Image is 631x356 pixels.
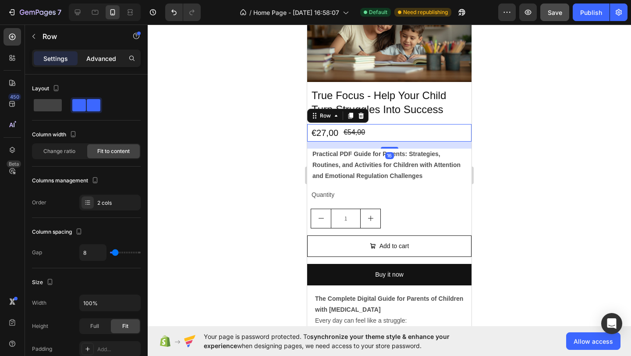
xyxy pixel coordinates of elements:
span: Default [369,8,387,16]
div: Column width [32,129,78,141]
div: Undo/Redo [165,4,201,21]
p: Advanced [86,54,116,63]
span: Save [548,9,562,16]
button: Save [540,4,569,21]
button: Publish [573,4,610,21]
div: Beta [7,160,21,167]
div: Columns management [32,175,100,187]
span: Change ratio [43,147,75,155]
p: 7 [57,7,61,18]
div: Layout [32,83,61,95]
div: Column spacing [32,226,84,238]
span: / [249,8,252,17]
button: Allow access [566,332,620,350]
span: Home Page - [DATE] 16:58:07 [253,8,339,17]
span: Your page is password protected. To when designing pages, we need access to your store password. [204,332,484,350]
span: Full [90,322,99,330]
p: Settings [43,54,68,63]
input: Auto [80,295,140,311]
span: synchronize your theme style & enhance your experience [204,333,450,349]
div: Publish [580,8,602,17]
button: 7 [4,4,65,21]
div: 2 cols [97,199,138,207]
iframe: Design area [307,25,471,326]
span: Fit [122,322,128,330]
div: 450 [8,93,21,100]
input: Auto [80,245,106,260]
div: Padding [32,345,52,353]
p: Row [43,31,117,42]
div: Height [32,322,48,330]
div: Width [32,299,46,307]
div: Order [32,199,46,206]
div: Open Intercom Messenger [601,313,622,334]
span: Allow access [574,337,613,346]
div: Gap [32,249,42,256]
div: Add... [97,345,138,353]
span: Need republishing [403,8,448,16]
span: Fit to content [97,147,130,155]
div: Size [32,277,55,288]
